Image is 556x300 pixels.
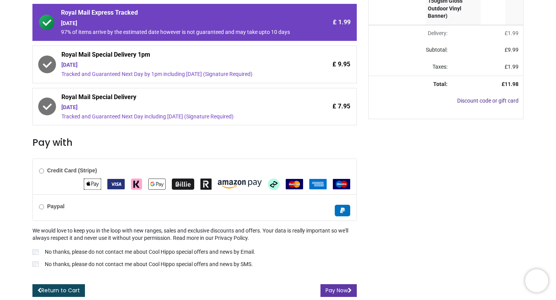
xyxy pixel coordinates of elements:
span: £ [505,64,519,70]
img: American Express [309,179,327,189]
td: Taxes: [369,59,452,76]
span: MasterCard [286,181,303,187]
span: £ [505,30,519,36]
div: Tracked and Guaranteed Next Day including [DATE] (Signature Required) [61,113,292,121]
span: Google Pay [148,181,166,187]
input: No thanks, please do not contact me about Cool Hippo special offers and news by SMS. [32,261,39,267]
div: Tracked and Guaranteed Next Day by 1pm including [DATE] (Signature Required) [61,71,292,78]
div: 97% of items arrive by the estimated date however is not guaranteed and may take upto 10 days [61,29,293,36]
span: Klarna [131,181,142,187]
a: Discount code or gift card [457,98,519,104]
img: Afterpay Clearpay [268,179,280,190]
div: [DATE] [61,20,293,27]
b: Credit Card (Stripe) [47,167,97,174]
img: Revolut Pay [200,179,212,190]
span: Maestro [333,181,350,187]
span: Billie [172,181,194,187]
strong: £ [502,81,519,87]
button: Pay Now [320,284,357,297]
span: £ 9.95 [332,60,350,69]
img: MasterCard [286,179,303,189]
span: £ 1.99 [333,18,351,27]
span: £ 7.95 [332,102,350,111]
td: Subtotal: [369,42,452,59]
span: Royal Mail Express Tracked [61,8,293,19]
span: Royal Mail Special Delivery [61,93,292,104]
td: Delivery will be updated after choosing a new delivery method [369,25,452,42]
a: Return to Cart [32,284,85,297]
span: £ [505,47,519,53]
h3: Pay with [32,136,357,149]
b: Paypal [47,203,64,209]
span: 9.99 [508,47,519,53]
span: Revolut Pay [200,181,212,187]
div: We would love to keep you in the loop with new ranges, sales and exclusive discounts and offers. ... [32,227,357,270]
input: No thanks, please do not contact me about Cool Hippo special offers and news by Email. [32,249,39,255]
span: Apple Pay [84,181,101,187]
span: 11.98 [505,81,519,87]
img: Klarna [131,179,142,190]
span: VISA [107,181,125,187]
span: 1.99 [508,30,519,36]
span: Paypal [335,207,350,213]
img: VISA [107,179,125,189]
div: [DATE] [61,61,292,69]
img: Paypal [335,205,350,216]
input: Credit Card (Stripe) [39,169,44,174]
input: Paypal [39,204,44,209]
strong: Total: [433,81,448,87]
img: Maestro [333,179,350,189]
span: Afterpay Clearpay [268,181,280,187]
iframe: Brevo live chat [525,269,548,292]
span: American Express [309,181,327,187]
p: No thanks, please do not contact me about Cool Hippo special offers and news by Email. [45,248,255,256]
div: [DATE] [61,104,292,111]
img: Google Pay [148,179,166,190]
span: 1.99 [508,64,519,70]
img: Billie [172,179,194,190]
p: No thanks, please do not contact me about Cool Hippo special offers and news by SMS. [45,261,253,268]
span: Amazon Pay [218,181,262,187]
span: Royal Mail Special Delivery 1pm [61,51,292,61]
img: Apple Pay [84,179,101,190]
img: Amazon Pay [218,180,262,189]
